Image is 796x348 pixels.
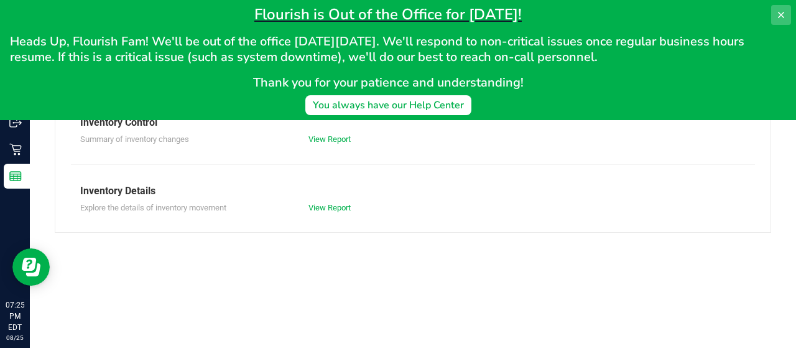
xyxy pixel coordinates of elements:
inline-svg: Reports [9,170,22,182]
span: Heads Up, Flourish Fam! We'll be out of the office [DATE][DATE]. We'll respond to non-critical is... [10,33,747,65]
inline-svg: Outbound [9,116,22,129]
inline-svg: Retail [9,143,22,156]
div: Inventory Control [80,115,746,130]
span: Summary of inventory changes [80,134,189,144]
span: Explore the details of inventory movement [80,203,226,212]
a: View Report [308,134,351,144]
iframe: Resource center [12,248,50,286]
p: 08/25 [6,333,24,342]
a: View Report [308,203,351,212]
p: 07:25 PM EDT [6,299,24,333]
div: You always have our Help Center [313,98,464,113]
span: Flourish is Out of the Office for [DATE]! [254,4,522,24]
div: Inventory Details [80,184,746,199]
span: Thank you for your patience and understanding! [253,74,524,91]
